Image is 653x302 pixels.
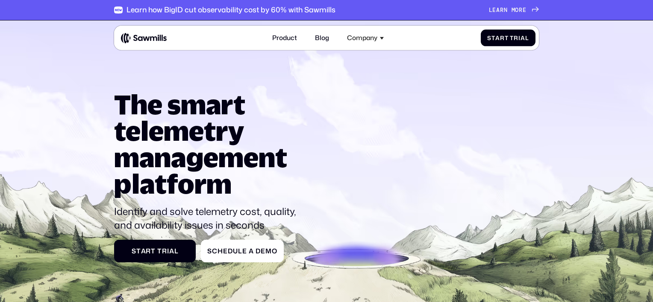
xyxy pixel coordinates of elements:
span: o [272,247,277,255]
a: Learnmore [489,7,539,14]
span: r [500,7,504,14]
span: S [132,247,136,255]
span: r [519,7,523,14]
span: r [162,247,167,255]
span: e [261,247,265,255]
a: Blog [310,29,334,46]
span: t [136,247,141,255]
div: Learn how BigID cut observability cost by 60% with Sawmills [126,6,335,15]
a: Product [268,29,302,46]
span: e [242,247,247,255]
span: a [141,247,146,255]
span: u [233,247,238,255]
span: t [491,35,495,41]
span: e [523,7,527,14]
span: a [169,247,174,255]
span: l [525,35,529,41]
span: e [492,7,496,14]
span: c [212,247,218,255]
span: m [265,247,272,255]
span: S [487,35,491,41]
span: l [238,247,242,255]
span: a [496,7,500,14]
div: Company [342,29,389,46]
span: a [249,247,254,255]
span: l [174,247,179,255]
span: T [157,247,162,255]
span: a [521,35,525,41]
span: S [207,247,212,255]
span: a [495,35,500,41]
span: d [228,247,233,255]
a: StartTrial [481,29,535,46]
span: t [505,35,509,41]
span: n [504,7,508,14]
a: ScheduleaDemo [201,240,284,262]
a: StartTrial [114,240,196,262]
span: m [512,7,515,14]
span: o [515,7,519,14]
span: t [151,247,156,255]
span: L [489,7,493,14]
span: i [167,247,169,255]
span: r [146,247,151,255]
span: r [500,35,505,41]
p: Identify and solve telemetry cost, quality, and availability issues in seconds [114,204,303,232]
h1: The smart telemetry management platform [114,91,303,197]
span: T [510,35,514,41]
span: i [518,35,521,41]
span: h [218,247,223,255]
div: Company [347,34,377,42]
span: r [514,35,518,41]
span: e [223,247,228,255]
span: D [256,247,261,255]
